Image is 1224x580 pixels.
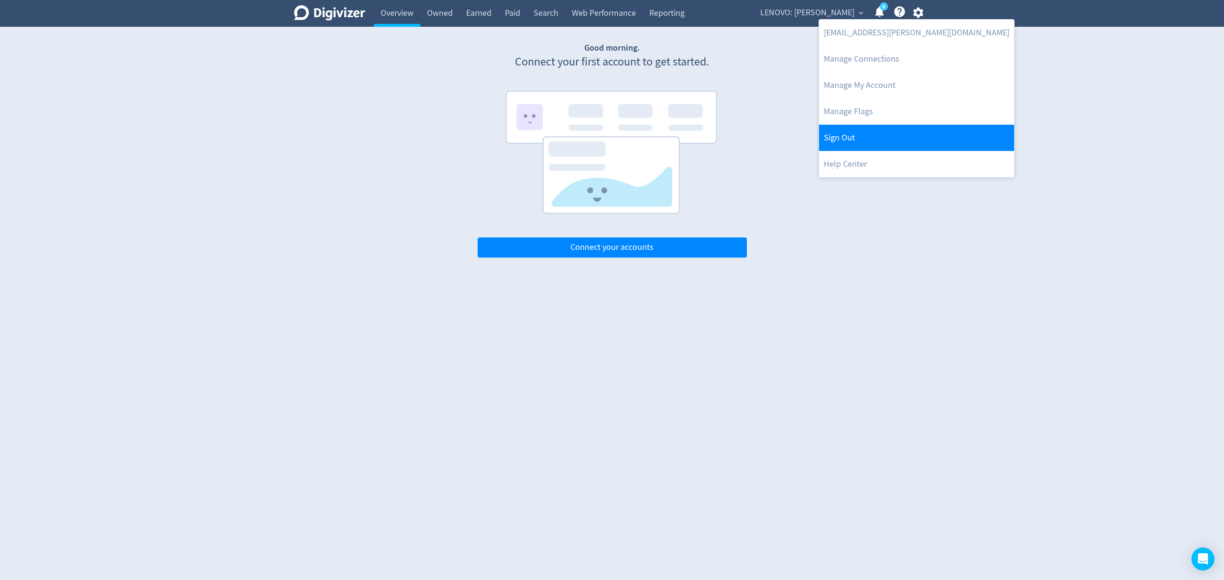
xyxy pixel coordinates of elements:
a: Manage Flags [819,98,1014,125]
a: Manage Connections [819,46,1014,72]
a: Help Center [819,151,1014,177]
a: [EMAIL_ADDRESS][PERSON_NAME][DOMAIN_NAME] [819,20,1014,46]
a: Manage My Account [819,72,1014,98]
div: Open Intercom Messenger [1191,548,1214,570]
a: Log out [819,125,1014,151]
